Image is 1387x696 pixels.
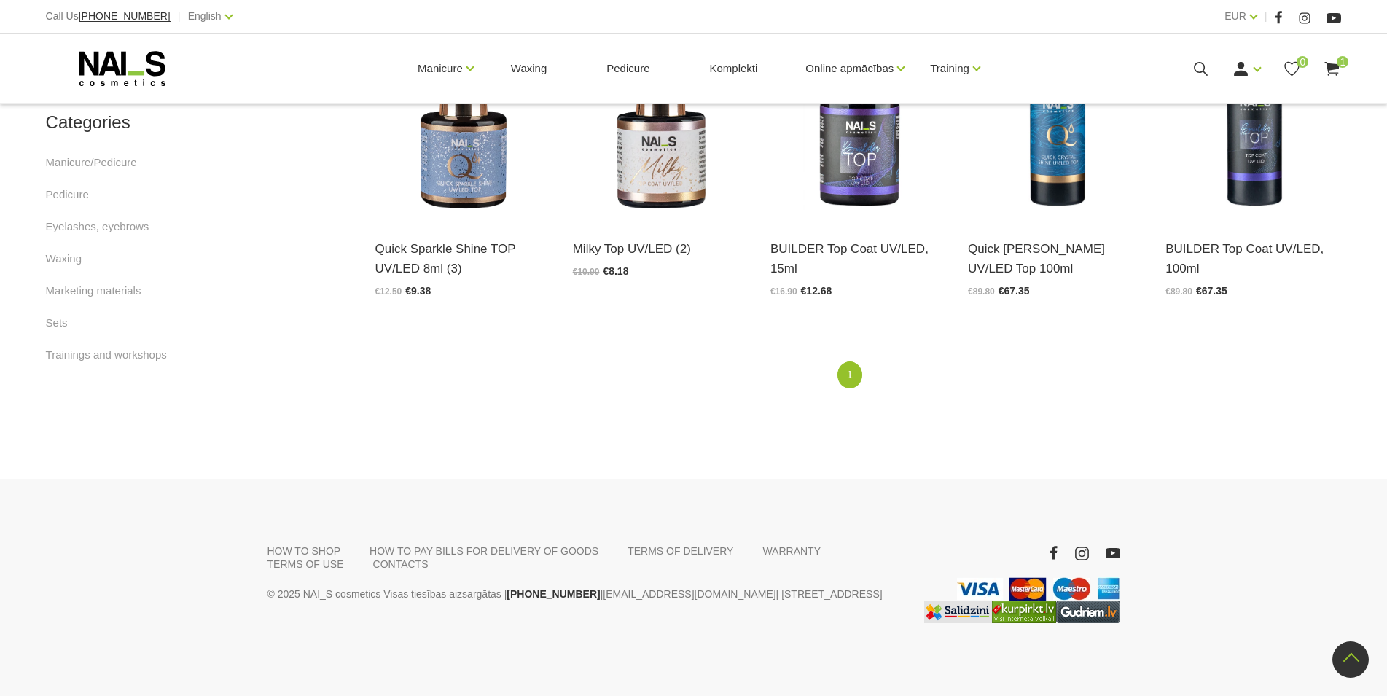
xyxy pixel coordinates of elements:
a: Sets [46,314,68,332]
span: €9.38 [405,285,431,297]
a: Manicure [418,39,463,98]
span: | [1265,7,1267,26]
a: BUILDER Top Coat UV/LED, 100ml [1165,239,1341,278]
a: 0 [1283,60,1301,78]
a: BUILDER Top Coat UV/LED, 15ml [770,239,946,278]
a: Pedicure [46,186,89,203]
a: HOW TO PAY BILLS FOR DELIVERY OF GOODS [370,544,598,558]
a: HOW TO SHOP [267,544,341,558]
a: Komplekti [698,34,769,103]
a: 1 [837,361,862,388]
span: €89.80 [968,286,995,297]
span: 1 [1337,56,1348,68]
a: TERMS OF USE [267,558,344,571]
a: EUR [1224,7,1246,25]
a: Training [930,39,969,98]
a: 1 [1323,60,1341,78]
span: €8.18 [603,265,628,277]
span: | [178,7,181,26]
a: Quick [PERSON_NAME] UV/LED Top 100ml [968,239,1144,278]
a: Manicure/Pedicure [46,154,137,171]
nav: catalog-product-list [375,361,1342,388]
span: [PHONE_NUMBER] [79,10,171,22]
img: Lielākais Latvijas interneta veikalu preču meklētājs [992,601,1056,623]
a: Online apmācības [805,39,894,98]
a: Eyelashes, eyebrows [46,218,149,235]
span: €89.80 [1165,286,1192,297]
a: Pedicure [595,34,661,103]
a: English [188,7,222,25]
a: Waxing [46,250,82,267]
span: €67.35 [999,285,1030,297]
a: [PHONE_NUMBER] [507,585,600,603]
img: www.gudriem.lv/veikali/lv [1056,601,1120,623]
a: Waxing [499,34,558,103]
a: CONTACTS [373,558,429,571]
a: WARRANTY [762,544,821,558]
span: €16.90 [770,286,797,297]
span: €10.90 [573,267,600,277]
div: Call Us [46,7,171,26]
a: Marketing materials [46,282,141,300]
a: Milky Top UV/LED (2) [573,239,749,259]
a: [PHONE_NUMBER] [79,11,171,22]
a: https://www.gudriem.lv/veikali/lv [1056,601,1120,623]
p: © 2025 NAI_S cosmetics Visas tiesības aizsargātas | | | [STREET_ADDRESS] [267,585,902,603]
h2: Categories [46,113,353,132]
a: [EMAIL_ADDRESS][DOMAIN_NAME] [603,585,775,603]
span: €12.50 [375,286,402,297]
img: Labākā cena interneta veikalos - Samsung, Cena, iPhone, Mobilie telefoni [924,601,992,623]
a: TERMS OF DELIVERY [628,544,733,558]
span: €12.68 [801,285,832,297]
span: €67.35 [1196,285,1227,297]
a: Quick Sparkle Shine TOP UV/LED 8ml (3) [375,239,551,278]
a: Trainings and workshops [46,346,167,364]
span: 0 [1297,56,1308,68]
